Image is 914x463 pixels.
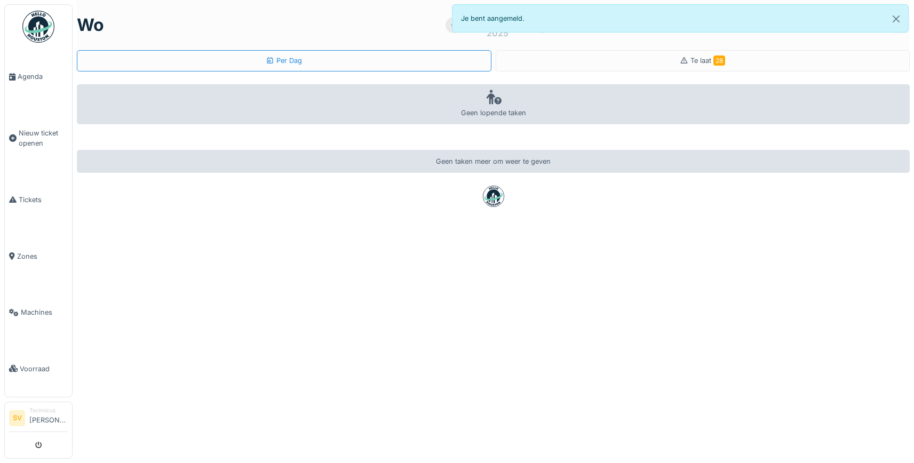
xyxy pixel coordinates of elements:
[5,172,72,228] a: Tickets
[713,55,725,66] span: 28
[19,128,68,148] span: Nieuw ticket openen
[9,410,25,426] li: SV
[5,49,72,105] a: Agenda
[5,105,72,172] a: Nieuw ticket openen
[266,55,302,66] div: Per Dag
[18,71,68,82] span: Agenda
[5,228,72,284] a: Zones
[22,11,54,43] img: Badge_color-CXgf-gQk.svg
[77,84,910,124] div: Geen lopende taken
[29,406,68,414] div: Technicus
[5,341,72,397] a: Voorraad
[17,251,68,261] span: Zones
[690,57,725,65] span: Te laat
[452,4,909,33] div: Je bent aangemeld.
[29,406,68,429] li: [PERSON_NAME]
[77,150,910,173] div: Geen taken meer om weer te geven
[19,195,68,205] span: Tickets
[884,5,908,33] button: Close
[77,15,104,35] h1: wo
[5,284,72,341] a: Machines
[20,364,68,374] span: Voorraad
[487,27,508,39] div: 2025
[483,186,504,207] img: badge-BVDL4wpA.svg
[9,406,68,432] a: SV Technicus[PERSON_NAME]
[21,307,68,317] span: Machines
